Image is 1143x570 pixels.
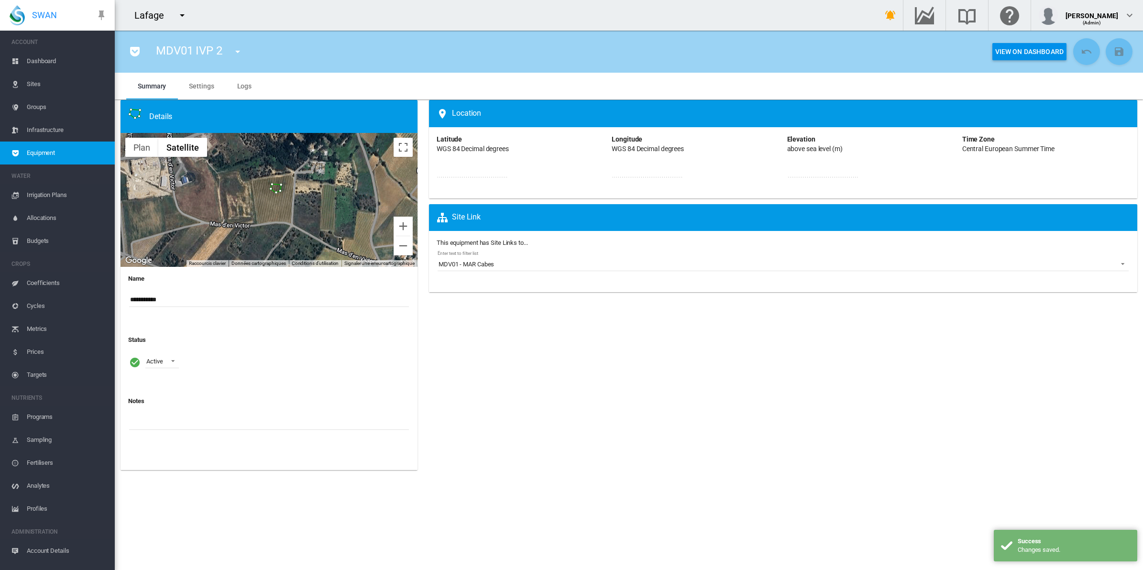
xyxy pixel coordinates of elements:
button: Afficher les images satellite [158,138,207,157]
div: WGS 84 Decimal degrees [437,144,509,154]
button: Zoom avant [394,217,413,236]
div: WGS 84 Decimal degrees [612,144,684,154]
a: Conditions d'utilisation [292,261,339,266]
div: Active [146,358,163,365]
span: Analytes [27,474,107,497]
span: Targets [27,363,107,386]
a: Signaler une erreur cartographique [344,261,415,266]
md-icon: icon-map-marker [437,108,452,120]
button: Afficher un plan de ville [125,138,158,157]
span: Logs [237,82,252,90]
div: Lafage [134,9,172,22]
img: Google [123,254,154,267]
span: Settings [189,82,214,90]
span: MDV01 IVP 2 [156,44,222,57]
span: Fertilisers [27,451,107,474]
md-icon: icon-pocket [129,46,141,57]
span: Summary [138,82,166,90]
span: ADMINISTRATION [11,524,107,539]
span: Budgets [27,230,107,252]
img: profile.jpg [1039,6,1058,25]
span: Irrigation Plans [27,184,107,207]
md-icon: icon-bell-ring [885,10,896,21]
span: ACCOUNT [11,34,107,50]
img: 3.svg [128,108,142,125]
b: Name [128,275,144,282]
md-icon: icon-content-save [1113,46,1125,57]
button: icon-menu-down [228,42,247,61]
label: This equipment has Site Links to... [437,239,1130,247]
div: Central European Summer Time [962,144,1055,154]
md-icon: Search the knowledge base [956,10,978,21]
button: Données cartographiques [231,260,286,267]
span: Groups [27,96,107,119]
span: Infrastructure [27,119,107,142]
span: Equipment [27,142,107,164]
div: Changes saved. [1018,546,1130,554]
span: NUTRIENTS [11,390,107,406]
div: MDV01 - MAR Cabes [439,260,494,269]
div: Latitude [437,135,462,144]
button: icon-bell-ring [881,6,900,25]
button: View On Dashboard [992,43,1066,60]
span: Metrics [27,318,107,340]
span: (Admin) [1083,20,1101,25]
span: Prices [27,340,107,363]
div: Time Zone [962,135,995,144]
button: Passer en plein écran [394,138,413,157]
span: CROPS [11,256,107,272]
div: above sea level (m) [787,144,843,154]
img: SWAN-Landscape-Logo-Colour-drop.png [10,5,25,25]
span: Sampling [27,428,107,451]
md-icon: icon-menu-down [232,46,243,57]
div: Site Health Area [128,108,418,125]
div: Success Changes saved. [994,530,1137,561]
div: Longitude [612,135,642,144]
b: Notes [128,397,144,405]
button: icon-pocket [125,42,144,61]
a: Ouvrir cette zone dans Google Maps (dans une nouvelle fenêtre) [123,254,154,267]
span: Coefficients [27,272,107,295]
button: icon-menu-down [173,6,192,25]
div: MDV01 - MAR Cabes IVP 2 [269,183,283,200]
md-icon: Click here for help [998,10,1021,21]
span: Cycles [27,295,107,318]
div: [PERSON_NAME] [1066,7,1118,17]
span: Site Link [437,212,481,223]
b: Status [128,336,145,343]
div: Success [1018,537,1130,546]
md-icon: icon-chevron-down [1124,10,1135,21]
md-icon: Go to the Data Hub [913,10,936,21]
span: Programs [27,406,107,428]
md-icon: icon-menu-down [176,10,188,21]
span: WATER [11,168,107,184]
md-icon: icon-pin [96,10,107,21]
md-select: Enter text to filter list: MDV01 - MAR Cabes [438,257,1129,271]
md-icon: icon-sitemap [437,212,452,223]
div: Elevation [787,135,815,144]
span: Sites [27,73,107,96]
span: Allocations [27,207,107,230]
span: Profiles [27,497,107,520]
span: Dashboard [27,50,107,73]
span: Location [437,108,481,120]
span: SWAN [32,9,57,21]
button: Raccourcis clavier [189,260,226,267]
button: Save Changes [1106,38,1132,65]
button: Zoom arrière [394,236,413,255]
md-icon: icon-undo [1081,46,1092,57]
button: Cancel Changes [1073,38,1100,65]
span: Account Details [27,539,107,562]
i: Active [129,356,141,368]
div: A 'Site Link' will cause the equipment to appear on the Site Map and Site Equipment list [433,212,1137,223]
